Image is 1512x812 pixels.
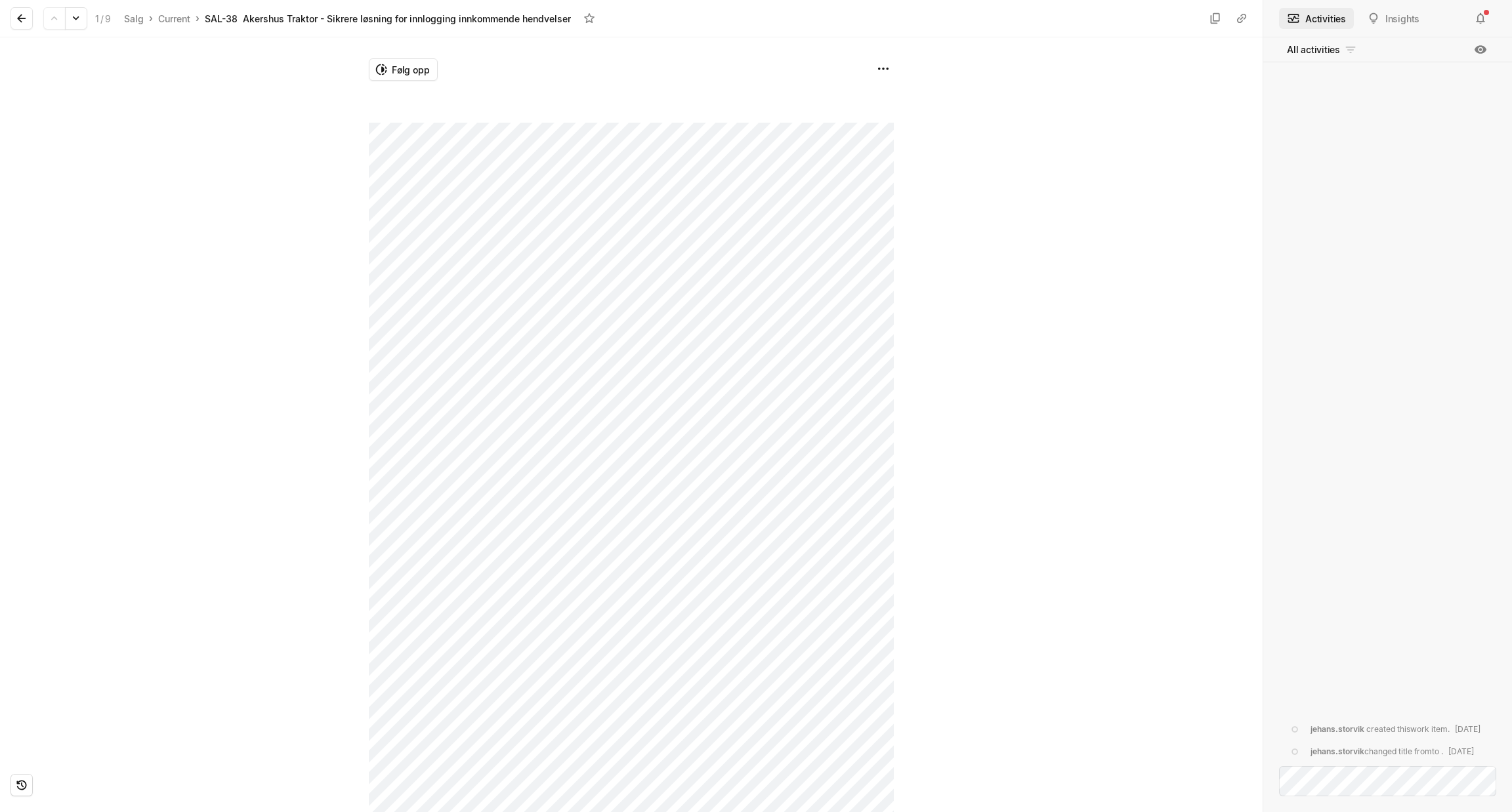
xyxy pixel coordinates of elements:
button: All activities [1279,39,1365,60]
button: Activities [1279,8,1354,29]
span: jehans.storvik [1311,746,1364,756]
a: Current [156,10,193,28]
span: jehans.storvik [1311,724,1364,734]
a: Salg [121,10,146,28]
button: Insights [1359,8,1427,29]
div: 1 9 [95,12,111,26]
span: / [100,13,104,24]
div: SAL-38 [205,12,238,26]
div: Akershus Traktor - Sikrere løsning for innlogging innkommende hendvelser [243,12,571,26]
div: Salg [124,12,144,26]
button: Følg opp [369,58,438,81]
div: › [149,12,153,25]
div: created this work item . [1311,723,1480,735]
div: changed title from to . [1311,746,1474,758]
span: All activities [1287,43,1340,56]
div: › [196,12,199,25]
